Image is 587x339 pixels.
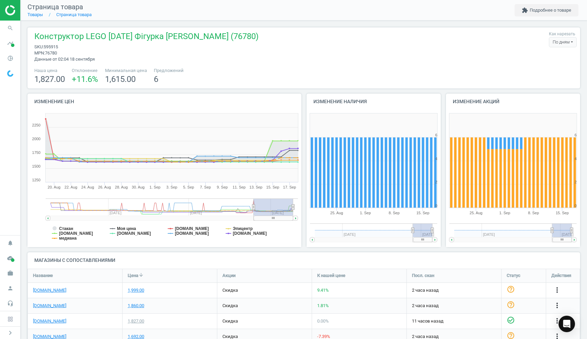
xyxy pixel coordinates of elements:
tspan: 28. Aug [115,185,128,189]
a: Страница товара [56,12,92,17]
button: more_vert [553,317,561,326]
tspan: 24. Aug [81,185,94,189]
tspan: 15. Sep [556,211,569,215]
text: 0 [575,204,577,208]
tspan: 9. Sep [217,185,228,189]
span: 2 часа назад [412,303,496,309]
span: mpn : [34,50,45,56]
text: 1500 [32,164,41,168]
label: Как нарезать [549,31,575,37]
button: chevron_right [2,328,19,337]
i: more_vert [553,317,561,325]
a: [DOMAIN_NAME] [33,318,66,324]
tspan: 8. Sep [389,211,400,215]
tspan: Эпицентр [233,226,253,231]
tspan: 1. Sep [499,211,510,215]
tspan: 20. Aug [48,185,60,189]
button: more_vert [553,301,561,310]
i: check_circle_outline [507,316,515,324]
i: more_vert [553,301,561,310]
span: 9.41 % [317,288,329,293]
tspan: [DOMAIN_NAME] [117,231,151,236]
i: more_vert [553,286,561,294]
i: arrow_downward [138,272,144,278]
span: 595915 [44,44,58,49]
i: extension [522,7,528,13]
div: По дням [549,37,577,47]
tspan: 25. Aug [470,211,482,215]
span: Страница товара [27,3,83,11]
h4: Изменение акций [446,94,580,110]
text: 4 [575,157,577,161]
a: [DOMAIN_NAME] [33,303,66,309]
i: search [4,22,17,35]
tspan: Стакан [59,226,73,231]
span: скидка [222,334,238,339]
text: 2250 [32,123,41,127]
i: cloud_done [4,252,17,265]
span: скидка [222,288,238,293]
tspan: 26. Aug [98,185,111,189]
tspan: [DATE] [562,232,574,237]
tspan: [DOMAIN_NAME] [59,231,93,236]
text: 4 [435,157,437,161]
i: help_outline [507,301,515,309]
text: 6 [575,133,577,137]
i: person [4,282,17,295]
tspan: 15. Sep [266,185,279,189]
text: 2000 [32,137,41,141]
a: Товары [27,12,43,17]
span: 76780 [45,50,57,56]
text: 0 [435,204,437,208]
button: more_vert [553,286,561,295]
span: -7.39 % [317,334,330,339]
i: chevron_right [6,329,14,337]
span: Предложений [154,68,184,74]
i: work [4,267,17,280]
tspan: [DOMAIN_NAME] [175,231,209,236]
text: 1250 [32,178,41,182]
tspan: 25. Aug [330,211,343,215]
span: К нашей цене [317,273,345,279]
text: 6 [435,133,437,137]
text: 2 [435,180,437,184]
span: 1.81 % [317,303,329,308]
tspan: 8. Sep [528,211,539,215]
tspan: [DOMAIN_NAME] [175,226,209,231]
span: Минимальная цена [105,68,147,74]
span: Название [33,273,53,279]
i: pie_chart_outlined [4,52,17,65]
i: timeline [4,37,17,50]
tspan: 1. Sep [360,211,371,215]
span: Посл. скан [412,273,434,279]
span: Действия [551,273,571,279]
h4: Изменение наличия [307,94,441,110]
tspan: 15. Sep [416,211,429,215]
tspan: 1. Sep [150,185,161,189]
tspan: 11. Sep [233,185,246,189]
h4: Магазины с сопоставлениями [27,252,580,268]
span: Цена [128,273,138,279]
span: Статус [507,273,520,279]
text: 2 [575,180,577,184]
span: 2 часа назад [412,287,496,293]
img: wGWNvw8QSZomAAAAABJRU5ErkJggg== [7,70,13,77]
div: 1,827.00 [128,318,144,324]
span: +11.6 % [72,74,98,84]
span: 6 [154,74,158,84]
span: Данные от 02:04 18 сентября [34,57,95,62]
span: 1,827.00 [34,74,65,84]
span: скидка [222,318,238,324]
i: headset_mic [4,297,17,310]
tspan: 3. Sep [166,185,177,189]
tspan: 5. Sep [183,185,194,189]
i: help_outline [507,285,515,293]
img: ajHJNr6hYgQAAAAASUVORK5CYII= [5,5,54,15]
span: 11 часов назад [412,318,496,324]
span: sku : [34,44,44,49]
i: notifications [4,237,17,250]
tspan: 13. Sep [250,185,263,189]
tspan: 7. Sep [200,185,211,189]
div: 1,999.00 [128,287,144,293]
span: 1,615.00 [105,74,136,84]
